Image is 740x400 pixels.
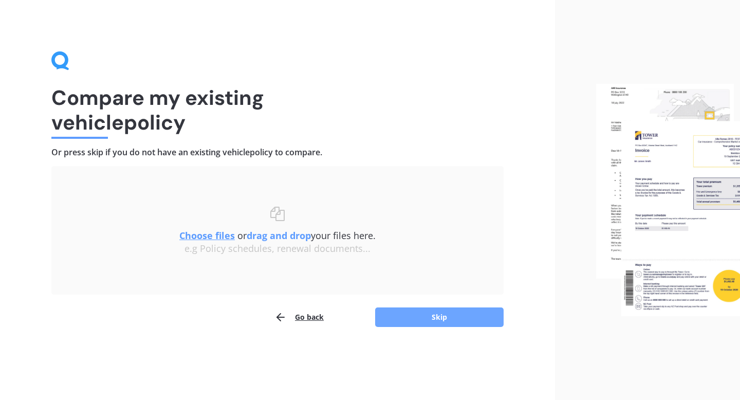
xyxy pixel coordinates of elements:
h4: Or press skip if you do not have an existing vehicle policy to compare. [51,147,504,158]
img: files.webp [596,84,740,316]
h1: Compare my existing vehicle policy [51,85,504,135]
b: drag and drop [247,229,311,242]
button: Skip [375,307,504,327]
span: or your files here. [179,229,376,242]
button: Go back [274,307,324,328]
div: e.g Policy schedules, renewal documents... [72,243,483,254]
u: Choose files [179,229,235,242]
